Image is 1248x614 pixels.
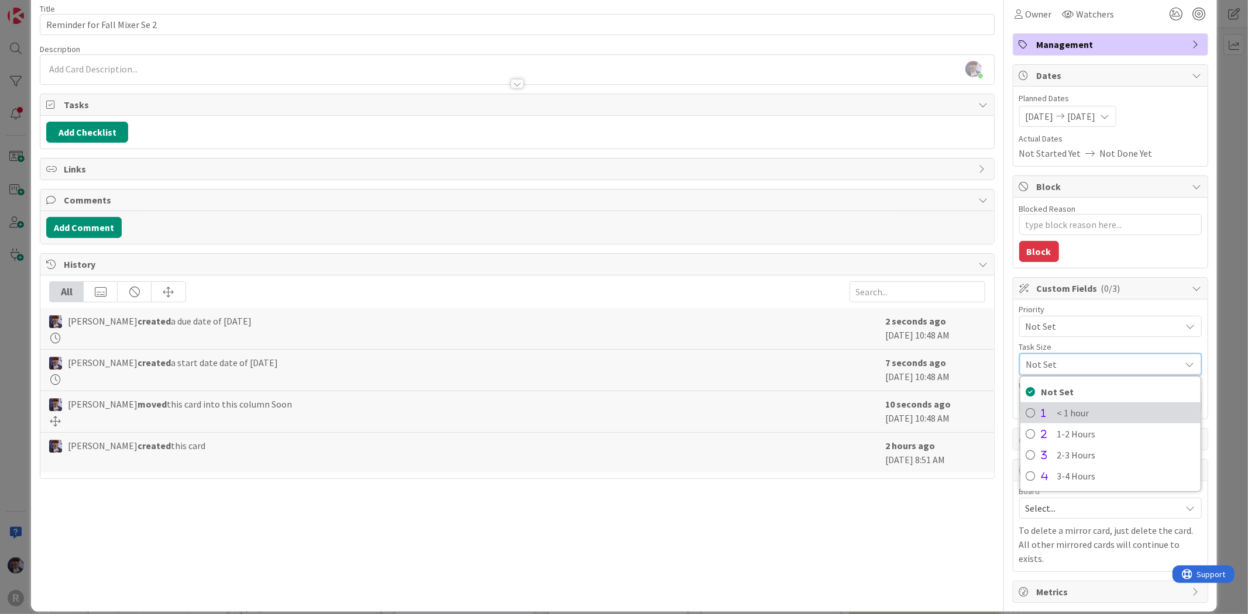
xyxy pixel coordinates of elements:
[1100,146,1153,160] span: Not Done Yet
[886,356,985,385] div: [DATE] 10:48 AM
[49,440,62,453] img: ML
[46,122,128,143] button: Add Checklist
[64,257,972,271] span: History
[1041,383,1195,401] span: Not Set
[25,2,53,16] span: Support
[1037,37,1187,51] span: Management
[850,281,985,302] input: Search...
[1026,109,1054,123] span: [DATE]
[1077,7,1115,21] span: Watchers
[1020,402,1201,423] a: < 1 hour
[50,282,84,302] div: All
[1057,404,1195,422] span: < 1 hour
[965,61,982,77] img: 4bkkwsAgLEzgUFsllbC0Zn7GEDwYOnLA.jpg
[40,14,994,35] input: type card name here...
[68,314,252,328] span: [PERSON_NAME] a due date of [DATE]
[49,357,62,370] img: ML
[49,398,62,411] img: ML
[40,44,80,54] span: Description
[1026,356,1175,372] span: Not Set
[137,357,171,368] b: created
[886,315,947,327] b: 2 seconds ago
[1019,146,1081,160] span: Not Started Yet
[886,357,947,368] b: 7 seconds ago
[68,397,292,411] span: [PERSON_NAME] this card into this column Soon
[886,397,985,426] div: [DATE] 10:48 AM
[1019,487,1040,495] span: Board
[1019,203,1076,214] label: Blocked Reason
[1019,305,1202,313] div: Priority
[1019,523,1202,565] p: To delete a mirror card, just delete the card. All other mirrored cards will continue to exists.
[1019,381,1202,389] div: URL
[1037,68,1187,82] span: Dates
[1068,109,1096,123] span: [DATE]
[64,162,972,176] span: Links
[1020,465,1201,487] a: 3-4 Hours
[46,217,122,238] button: Add Comment
[1057,425,1195,443] span: 1-2 Hours
[1020,381,1201,402] a: Not Set
[137,398,167,410] b: moved
[1057,446,1195,464] span: 2-3 Hours
[64,98,972,112] span: Tasks
[137,440,171,451] b: created
[1020,444,1201,465] a: 2-3 Hours
[49,315,62,328] img: ML
[1019,92,1202,105] span: Planned Dates
[886,440,936,451] b: 2 hours ago
[68,439,205,453] span: [PERSON_NAME] this card
[1026,318,1175,334] span: Not Set
[1026,7,1052,21] span: Owner
[1019,241,1059,262] button: Block
[1037,585,1187,599] span: Metrics
[1101,282,1120,294] span: ( 0/3 )
[886,314,985,343] div: [DATE] 10:48 AM
[1037,281,1187,295] span: Custom Fields
[40,4,55,14] label: Title
[1026,500,1175,516] span: Select...
[1057,467,1195,485] span: 3-4 Hours
[68,356,278,370] span: [PERSON_NAME] a start date date of [DATE]
[64,193,972,207] span: Comments
[886,398,951,410] b: 10 seconds ago
[137,315,171,327] b: created
[1019,133,1202,145] span: Actual Dates
[1037,180,1187,194] span: Block
[1020,423,1201,444] a: 1-2 Hours
[886,439,985,467] div: [DATE] 8:51 AM
[1019,343,1202,351] div: Task Size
